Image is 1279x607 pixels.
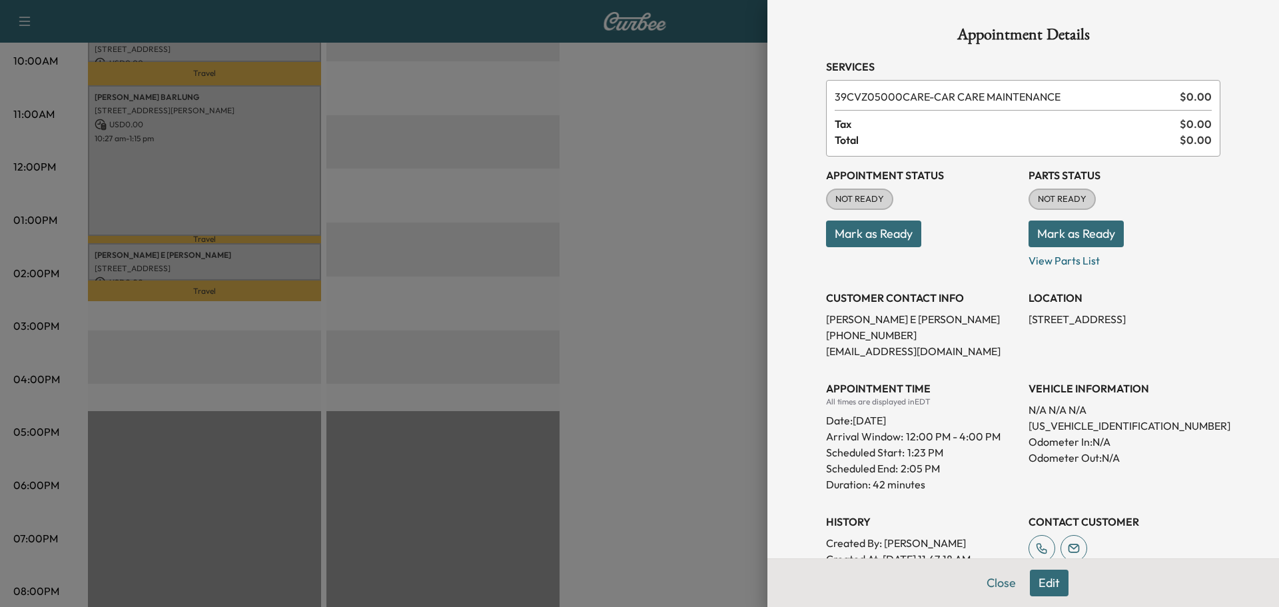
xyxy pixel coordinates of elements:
[1029,380,1220,396] h3: VEHICLE INFORMATION
[1029,450,1220,466] p: Odometer Out: N/A
[835,116,1180,132] span: Tax
[826,551,1018,567] p: Created At : [DATE] 11:47:18 AM
[1180,116,1212,132] span: $ 0.00
[1180,89,1212,105] span: $ 0.00
[1029,514,1220,530] h3: CONTACT CUSTOMER
[1029,402,1220,418] p: N/A N/A N/A
[1029,290,1220,306] h3: LOCATION
[1029,247,1220,269] p: View Parts List
[826,343,1018,359] p: [EMAIL_ADDRESS][DOMAIN_NAME]
[826,380,1018,396] h3: APPOINTMENT TIME
[826,460,898,476] p: Scheduled End:
[826,59,1220,75] h3: Services
[1029,167,1220,183] h3: Parts Status
[826,407,1018,428] div: Date: [DATE]
[901,460,940,476] p: 2:05 PM
[978,570,1025,596] button: Close
[826,476,1018,492] p: Duration: 42 minutes
[826,311,1018,327] p: [PERSON_NAME] E [PERSON_NAME]
[826,327,1018,343] p: [PHONE_NUMBER]
[1029,311,1220,327] p: [STREET_ADDRESS]
[826,535,1018,551] p: Created By : [PERSON_NAME]
[826,290,1018,306] h3: CUSTOMER CONTACT INFO
[835,89,1174,105] span: CAR CARE MAINTENANCE
[1180,132,1212,148] span: $ 0.00
[827,193,892,206] span: NOT READY
[1030,193,1094,206] span: NOT READY
[826,221,921,247] button: Mark as Ready
[826,167,1018,183] h3: Appointment Status
[1029,418,1220,434] p: [US_VEHICLE_IDENTIFICATION_NUMBER]
[907,444,943,460] p: 1:23 PM
[835,132,1180,148] span: Total
[826,444,905,460] p: Scheduled Start:
[906,428,1001,444] span: 12:00 PM - 4:00 PM
[1030,570,1068,596] button: Edit
[826,428,1018,444] p: Arrival Window:
[826,514,1018,530] h3: History
[1029,221,1124,247] button: Mark as Ready
[1029,434,1220,450] p: Odometer In: N/A
[826,27,1220,48] h1: Appointment Details
[826,396,1018,407] div: All times are displayed in EDT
